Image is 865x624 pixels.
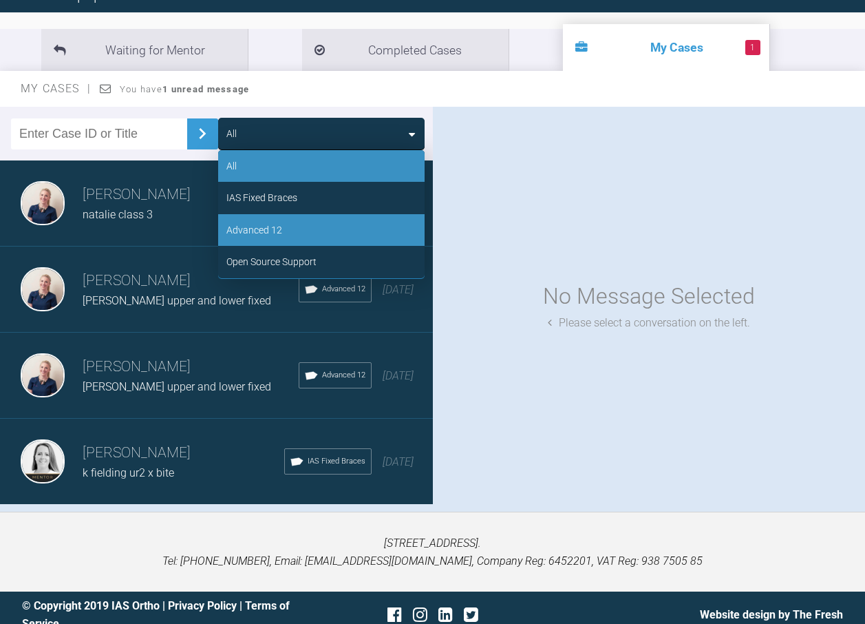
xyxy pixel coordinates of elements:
span: Advanced 12 [322,283,365,295]
div: All [226,158,237,174]
p: [STREET_ADDRESS]. Tel: [PHONE_NUMBER], Email: [EMAIL_ADDRESS][DOMAIN_NAME], Company Reg: 6452201,... [22,534,843,570]
h3: [PERSON_NAME] [83,269,299,293]
span: Advanced 12 [322,369,365,382]
h3: [PERSON_NAME] [83,441,284,465]
span: My Cases [21,82,92,95]
strong: 1 unread message [162,84,249,94]
img: Olivia Nixon [21,353,65,397]
span: 1 [745,40,760,55]
div: Advanced 12 [226,222,282,238]
div: Open Source Support [226,254,317,269]
a: Website design by The Fresh [700,608,843,621]
span: natalie class 3 [83,208,153,221]
h3: [PERSON_NAME] [83,183,284,207]
span: [DATE] [383,455,414,468]
span: You have [120,84,250,94]
img: Olivia Nixon [21,267,65,311]
li: Waiting for Mentor [41,29,248,71]
div: All [226,126,237,141]
div: Please select a conversation on the left. [548,314,750,332]
span: [DATE] [383,369,414,382]
span: [PERSON_NAME] upper and lower fixed [83,294,271,307]
h3: [PERSON_NAME] [83,355,299,379]
img: Olivia Nixon [21,181,65,225]
span: k fielding ur2 x bite [83,466,174,479]
input: Enter Case ID or Title [11,118,187,149]
img: Emma Dougherty [21,439,65,483]
span: [PERSON_NAME] upper and lower fixed [83,380,271,393]
img: chevronRight.28bd32b0.svg [191,123,213,145]
div: No Message Selected [543,279,755,314]
li: Completed Cases [302,29,509,71]
a: Privacy Policy [168,599,237,612]
li: My Cases [563,24,769,71]
span: [DATE] [383,283,414,296]
div: IAS Fixed Braces [226,190,297,205]
span: IAS Fixed Braces [308,455,365,468]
